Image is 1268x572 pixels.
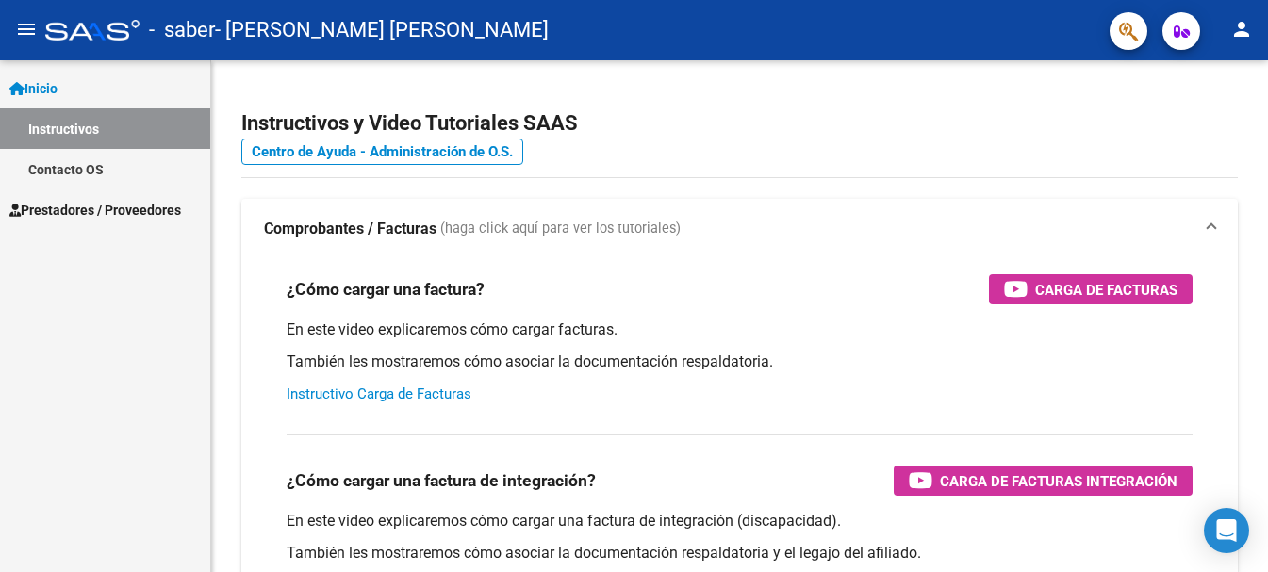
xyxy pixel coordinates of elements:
[9,200,181,221] span: Prestadores / Proveedores
[241,106,1238,141] h2: Instructivos y Video Tutoriales SAAS
[287,385,471,402] a: Instructivo Carga de Facturas
[287,511,1193,531] p: En este video explicaremos cómo cargar una factura de integración (discapacidad).
[894,466,1193,496] button: Carga de Facturas Integración
[287,276,485,302] h3: ¿Cómo cargar una factura?
[287,467,596,494] h3: ¿Cómo cargar una factura de integración?
[1035,278,1177,302] span: Carga de Facturas
[9,78,58,99] span: Inicio
[241,199,1238,259] mat-expansion-panel-header: Comprobantes / Facturas (haga click aquí para ver los tutoriales)
[287,351,1193,372] p: También les mostraremos cómo asociar la documentación respaldatoria.
[149,9,215,51] span: - saber
[989,274,1193,304] button: Carga de Facturas
[1204,508,1249,553] div: Open Intercom Messenger
[15,18,38,41] mat-icon: menu
[287,543,1193,564] p: También les mostraremos cómo asociar la documentación respaldatoria y el legajo del afiliado.
[241,139,523,165] a: Centro de Ayuda - Administración de O.S.
[940,469,1177,493] span: Carga de Facturas Integración
[287,319,1193,340] p: En este video explicaremos cómo cargar facturas.
[264,219,436,239] strong: Comprobantes / Facturas
[440,219,681,239] span: (haga click aquí para ver los tutoriales)
[215,9,549,51] span: - [PERSON_NAME] [PERSON_NAME]
[1230,18,1253,41] mat-icon: person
